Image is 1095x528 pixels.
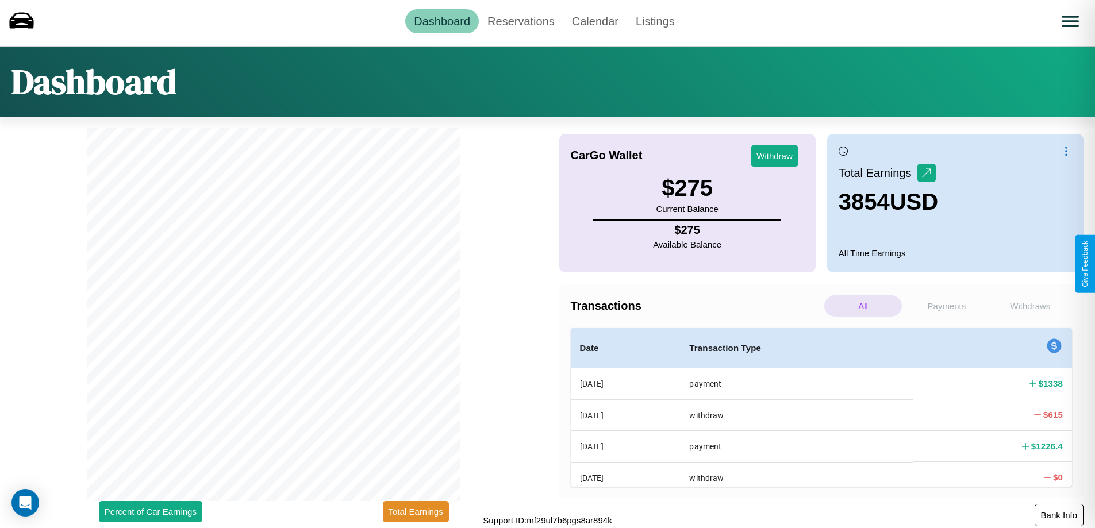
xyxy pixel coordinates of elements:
[571,431,681,462] th: [DATE]
[1054,5,1086,37] button: Open menu
[1053,471,1063,483] h4: $ 0
[479,9,563,33] a: Reservations
[680,431,913,462] th: payment
[571,299,821,313] h4: Transactions
[571,149,643,162] h4: CarGo Wallet
[483,512,612,528] p: Support ID: mf29ul7b6pgs8ar894k
[1043,408,1063,421] h4: $ 615
[992,295,1069,317] p: Withdraws
[680,368,913,400] th: payment
[653,237,721,252] p: Available Balance
[383,501,449,522] button: Total Earnings
[839,163,917,183] p: Total Earnings
[571,462,681,493] th: [DATE]
[627,9,683,33] a: Listings
[580,341,671,355] h4: Date
[680,399,913,430] th: withdraw
[839,245,1072,261] p: All Time Earnings
[689,341,904,355] h4: Transaction Type
[1081,241,1089,287] div: Give Feedback
[571,399,681,430] th: [DATE]
[653,223,721,237] h4: $ 275
[1035,504,1084,526] button: Bank Info
[1039,377,1063,390] h4: $ 1338
[680,462,913,493] th: withdraw
[908,295,985,317] p: Payments
[656,201,718,217] p: Current Balance
[839,189,938,215] h3: 3854 USD
[1031,440,1063,452] h4: $ 1226.4
[11,489,39,517] div: Open Intercom Messenger
[751,145,798,167] button: Withdraw
[563,9,627,33] a: Calendar
[99,501,202,522] button: Percent of Car Earnings
[405,9,479,33] a: Dashboard
[11,58,176,105] h1: Dashboard
[824,295,902,317] p: All
[571,368,681,400] th: [DATE]
[656,175,718,201] h3: $ 275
